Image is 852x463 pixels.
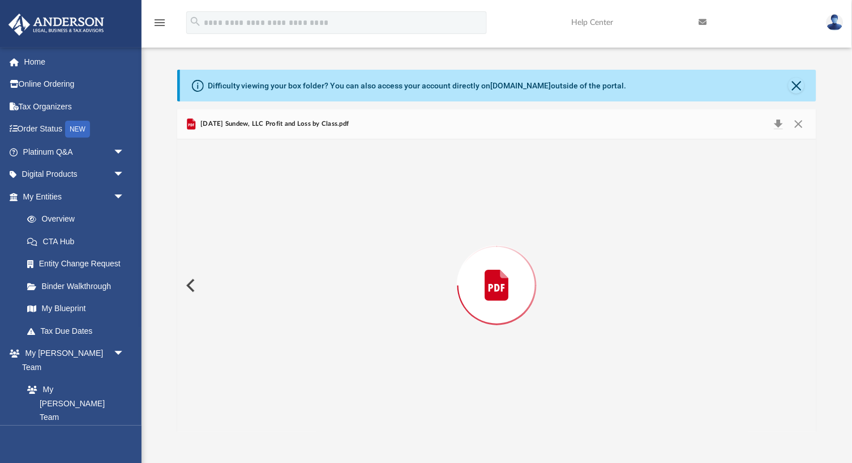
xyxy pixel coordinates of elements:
div: NEW [65,121,90,138]
a: menu [153,22,166,29]
button: Download [768,116,789,132]
a: CTA Hub [16,230,142,253]
i: menu [153,16,166,29]
a: Entity Change Request [16,253,142,275]
a: Digital Productsarrow_drop_down [8,163,142,186]
a: My Entitiesarrow_drop_down [8,185,142,208]
img: Anderson Advisors Platinum Portal [5,14,108,36]
a: Tax Organizers [8,95,142,118]
a: My [PERSON_NAME] Team [16,379,130,429]
a: My [PERSON_NAME] Teamarrow_drop_down [8,342,136,379]
div: Preview [177,109,817,432]
button: Previous File [177,270,202,301]
img: User Pic [827,14,844,31]
span: arrow_drop_down [113,185,136,209]
a: Online Ordering [8,73,142,96]
a: Tax Due Dates [16,320,142,342]
span: arrow_drop_down [113,141,136,164]
button: Close [789,116,809,132]
a: [DOMAIN_NAME] [491,81,551,90]
span: arrow_drop_down [113,342,136,366]
a: Binder Walkthrough [16,275,142,298]
a: Overview [16,208,142,231]
div: Difficulty viewing your box folder? You can also access your account directly on outside of the p... [208,80,627,92]
span: arrow_drop_down [113,163,136,186]
a: Platinum Q&Aarrow_drop_down [8,141,142,163]
i: search [189,15,202,28]
span: [DATE] Sundew, LLC Profit and Loss by Class.pdf [198,119,349,129]
a: My Blueprint [16,298,136,320]
a: Home [8,50,142,73]
a: Order StatusNEW [8,118,142,141]
button: Close [789,78,804,94]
